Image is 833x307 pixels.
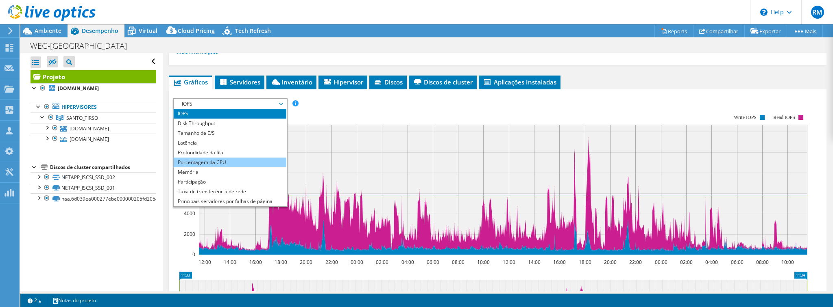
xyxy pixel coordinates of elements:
[47,295,102,305] a: Notas do projeto
[192,251,195,258] text: 0
[35,27,61,35] span: Ambiente
[174,138,286,148] li: Latência
[26,41,140,50] h1: WEG-[GEOGRAPHIC_DATA]
[654,25,693,37] a: Reports
[31,134,156,144] a: [DOMAIN_NAME]
[58,85,99,92] b: [DOMAIN_NAME]
[249,259,262,266] text: 16:00
[323,78,363,86] span: Hipervisor
[375,259,388,266] text: 02:00
[223,259,236,266] text: 14:00
[174,148,286,158] li: Profundidade da fila
[299,259,312,266] text: 20:00
[756,259,768,266] text: 08:00
[760,9,768,16] svg: \n
[325,259,338,266] text: 22:00
[451,259,464,266] text: 08:00
[578,259,591,266] text: 18:00
[184,210,195,217] text: 4000
[235,27,271,35] span: Tech Refresh
[31,123,156,134] a: [DOMAIN_NAME]
[781,259,794,266] text: 10:00
[734,115,757,120] text: Write IOPS
[174,167,286,177] li: Memória
[178,27,215,35] span: Cloud Pricing
[50,162,156,172] div: Discos de cluster compartilhados
[31,193,156,204] a: naa.6d039ea000277ebe000000205fd20549
[811,6,824,19] span: RM
[173,78,208,86] span: Gráficos
[604,259,616,266] text: 20:00
[528,259,540,266] text: 14:00
[629,259,641,266] text: 22:00
[31,112,156,123] a: SANTO_TIRSO
[31,102,156,112] a: Hipervisores
[654,259,667,266] text: 00:00
[553,259,565,266] text: 16:00
[787,25,823,37] a: Mais
[502,259,515,266] text: 12:00
[219,78,260,86] span: Servidores
[174,197,286,206] li: Principais servidores por falhas de página
[373,78,403,86] span: Discos
[31,183,156,193] a: NETAPP_ISCSI_SSD_001
[174,187,286,197] li: Taxa de transferência de rede
[773,115,795,120] text: Read IOPS
[483,78,556,86] span: Aplicações Instaladas
[426,259,439,266] text: 06:00
[274,259,287,266] text: 18:00
[744,25,787,37] a: Exportar
[174,177,286,187] li: Participação
[401,259,414,266] text: 04:00
[270,78,312,86] span: Inventário
[139,27,157,35] span: Virtual
[177,48,224,55] a: Mais informações
[705,259,717,266] text: 04:00
[198,259,211,266] text: 12:00
[82,27,118,35] span: Desempenho
[174,158,286,167] li: Porcentagem da CPU
[693,25,745,37] a: Compartilhar
[680,259,692,266] text: 02:00
[184,231,195,238] text: 2000
[174,109,286,119] li: IOPS
[31,70,156,83] a: Projeto
[477,259,489,266] text: 10:00
[22,295,47,305] a: 2
[66,115,98,121] span: SANTO_TIRSO
[31,83,156,94] a: [DOMAIN_NAME]
[31,172,156,183] a: NETAPP_ISCSI_SSD_002
[174,119,286,128] li: Disk Throughput
[731,259,743,266] text: 06:00
[413,78,473,86] span: Discos de cluster
[178,99,282,109] span: IOPS
[350,259,363,266] text: 00:00
[174,128,286,138] li: Tamanho de E/S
